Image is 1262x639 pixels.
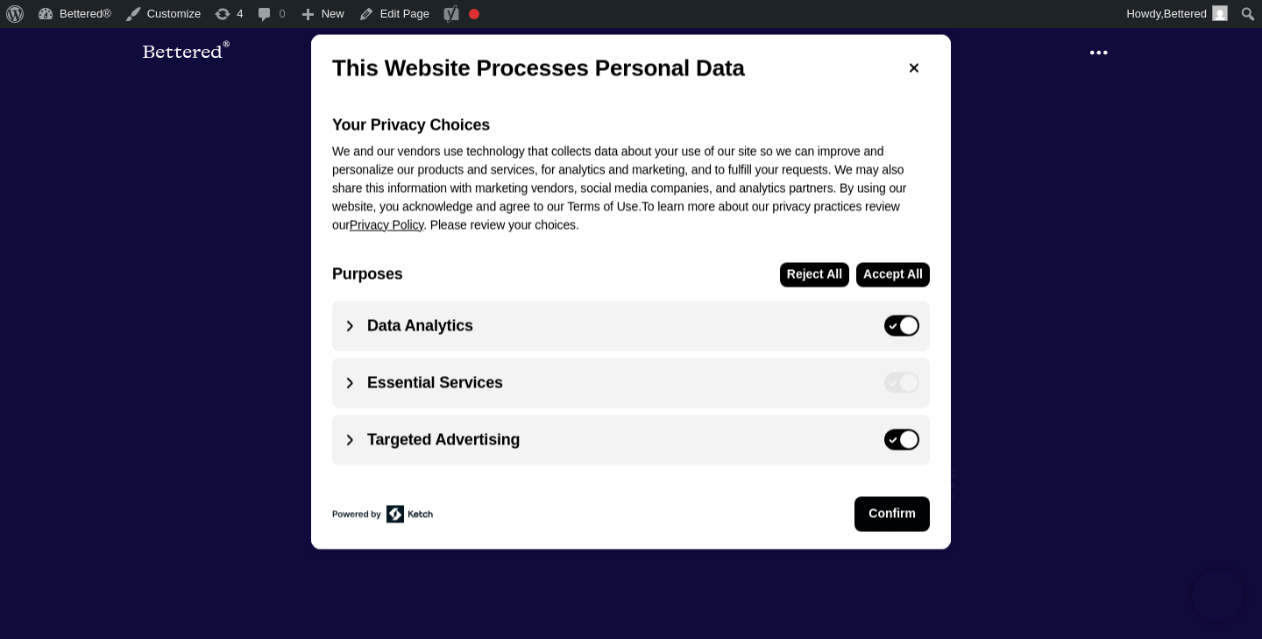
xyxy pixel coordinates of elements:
[367,430,804,450] span: Targeted Advertising
[898,52,930,83] button: close modal
[332,115,930,135] h4: Your Privacy Choices
[332,199,900,231] span: To learn more about our privacy practices review our
[332,301,930,351] button: Data AnalyticsData Analytics switch is checked
[332,52,745,83] h3: This Website Processes Personal Data
[877,429,919,450] label: Targeted Advertising switch is checked
[1192,569,1244,621] iframe: Brevo live chat
[332,144,906,213] span: We and our vendors use technology that collects data about your use of our site so we can improve...
[142,35,230,70] a: Bettered®
[469,9,479,19] div: Focus keyphrase not set
[780,262,849,287] button: Reject All
[332,142,930,234] p: lease review your choices.
[142,347,1120,421] p: Let's make yours worth telling.
[311,34,951,549] div: privacy modal
[332,415,930,465] button: Targeted AdvertisingTargeted Advertising switch is checked
[1164,7,1207,20] span: Bettered
[142,168,1120,340] h1: Every career has a story
[332,265,403,285] h3: Purposes
[350,217,423,231] a: Privacy Policy (opens in a new tab)
[423,217,438,231] span: . P
[332,505,433,522] a: Learn more about Ketch for data privacy (opens in a new tab)
[367,316,804,336] span: Data Analytics
[223,40,230,55] sup: ®
[856,262,930,287] button: Accept All
[877,315,919,336] label: Data Analytics switch is checked
[332,358,930,408] button: Essential ServicesEssential Services switch is checked
[877,372,919,393] label: Essential Services switch is checked
[367,373,804,393] span: Essential Services
[854,496,930,531] button: Confirm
